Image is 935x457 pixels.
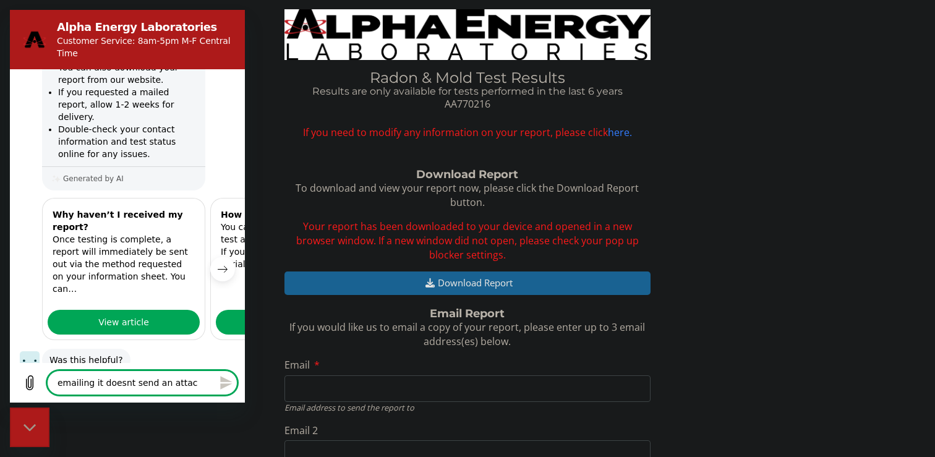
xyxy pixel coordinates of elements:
h3: How do I get results? [211,199,353,211]
p: Generated by AI [53,164,114,173]
span: To download and view your report now, please click the Download Report button. [296,181,639,209]
span: View article [88,305,139,320]
p: You can check the status of your test and download results here. If you do not know your Test Kit... [211,211,353,260]
strong: Download Report [416,168,518,181]
h4: Results are only available for tests performed in the last 6 years [284,86,651,97]
button: Upload file [7,361,32,385]
iframe: Messaging window [10,10,245,403]
p: Once testing is complete, a report will immediately be sent out via the method requested on your ... [43,223,185,285]
strong: Email Report [430,307,505,320]
h2: Alpha Energy Laboratories [47,10,223,25]
span: Your report has been downloaded to your device and opened in a new browser window. If a new windo... [296,220,639,262]
iframe: Button to launch messaging window, conversation in progress [10,408,49,447]
h3: Why haven’t I received my report? [43,199,185,223]
span: If you would like us to email a copy of your report, please enter up to 3 email address(es) below. [289,320,645,348]
textarea: emailing it doesnt send an atta [37,361,228,385]
button: Download Report [284,271,651,294]
img: TightCrop.jpg [284,9,651,60]
span: Email [284,358,310,372]
button: Send message [203,361,228,385]
span: Was this helpful? [35,339,118,361]
h1: Radon & Mold Test Results [284,70,651,86]
a: here. [608,126,632,139]
span: If you need to modify any information on your report, please click [284,126,651,140]
button: Next item [200,247,225,271]
div: Email address to send the report to [284,402,651,413]
span: AA770216 [445,97,490,111]
p: Customer Service: 8am-5pm M-F Central Time [47,25,223,49]
li: You can also download your report from our website. [48,51,188,76]
a: View article: 'How do I get results?' [206,300,358,325]
span: Email 2 [284,424,318,437]
li: If you requested a mailed report, allow 1-2 weeks for delivery. [48,76,188,113]
a: View article: 'Why haven’t I received my report?' [38,300,190,325]
li: Double-check your contact information and test status online for any issues. [48,113,188,150]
